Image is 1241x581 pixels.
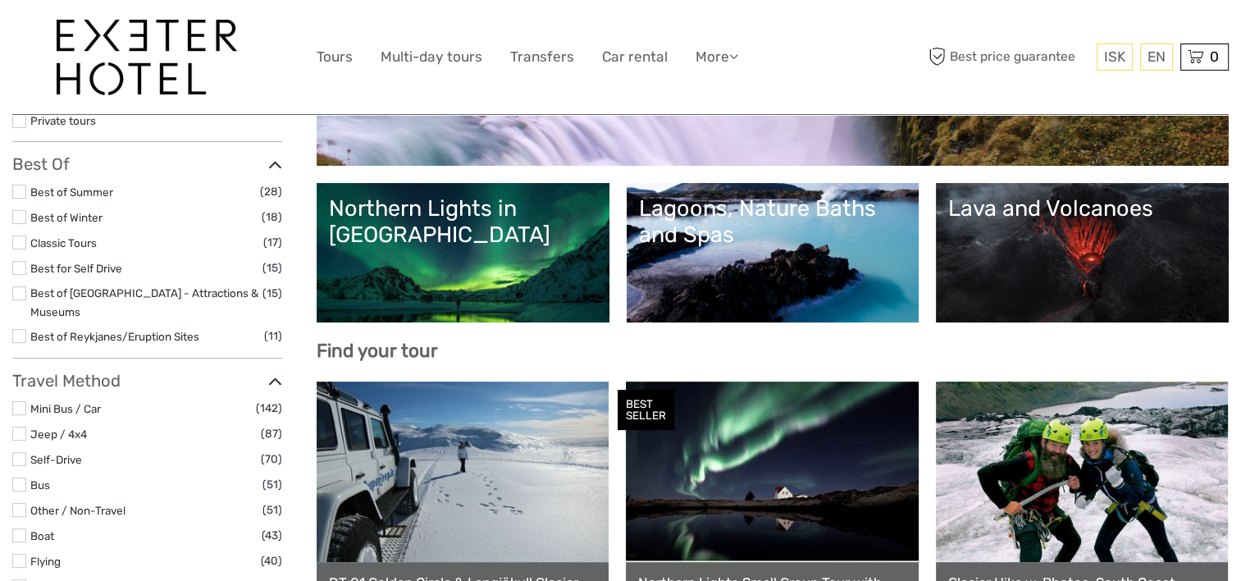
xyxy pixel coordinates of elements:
span: (87) [261,424,282,443]
a: Car rental [602,45,668,69]
span: (142) [256,399,282,418]
div: Lava and Volcanoes [948,195,1216,222]
span: (18) [262,208,282,226]
span: (28) [260,182,282,201]
a: Best of [GEOGRAPHIC_DATA] - Attractions & Museums [30,286,258,318]
span: ISK [1104,48,1125,65]
a: Best of Summer [30,185,113,199]
h3: Travel Method [12,371,282,391]
a: Private tours [30,114,96,127]
div: BEST SELLER [618,390,674,431]
a: Self-Drive [30,453,82,466]
a: More [696,45,738,69]
span: (51) [262,501,282,519]
span: 0 [1207,48,1221,65]
span: Best price guarantee [924,43,1093,71]
a: Other / Non-Travel [30,504,125,517]
b: Find your tour [317,340,438,362]
div: EN [1140,43,1173,71]
a: Boat [30,529,54,542]
div: Northern Lights in [GEOGRAPHIC_DATA] [329,195,597,249]
a: Lava and Volcanoes [948,195,1216,310]
a: Bus [30,478,50,492]
a: Mini Bus / Car [30,402,101,415]
a: Transfers [510,45,574,69]
span: (40) [261,551,282,570]
a: Flying [30,555,61,568]
span: (70) [261,450,282,469]
a: Multi-day tours [381,45,482,69]
a: Lagoons, Nature Baths and Spas [639,195,907,310]
span: (17) [263,233,282,252]
a: Tours [317,45,353,69]
span: (15) [262,284,282,303]
div: Lagoons, Nature Baths and Spas [639,195,907,249]
img: 1336-96d47ae6-54fc-4907-bf00-0fbf285a6419_logo_big.jpg [57,20,237,95]
a: Best of Winter [30,211,103,224]
span: (15) [262,258,282,277]
h3: Best Of [12,154,282,174]
a: Best of Reykjanes/Eruption Sites [30,330,199,343]
span: (43) [262,526,282,545]
a: Northern Lights in [GEOGRAPHIC_DATA] [329,195,597,310]
span: (51) [262,475,282,494]
a: Jeep / 4x4 [30,428,87,441]
span: (11) [264,327,282,345]
a: Best for Self Drive [30,262,122,275]
a: Classic Tours [30,236,97,249]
